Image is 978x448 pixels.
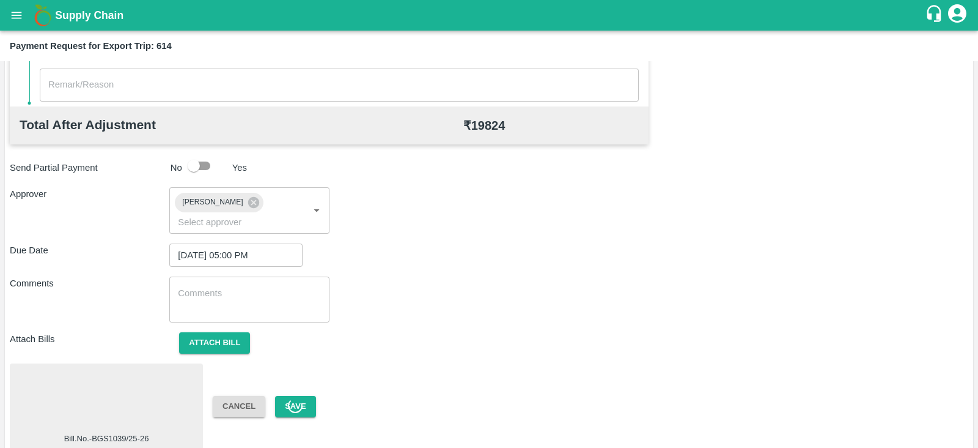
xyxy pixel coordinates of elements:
img: logo [31,3,55,28]
button: Save [275,396,315,417]
div: customer-support [925,4,946,26]
p: Comments [10,277,169,290]
p: Send Partial Payment [10,161,166,174]
p: Yes [232,161,247,174]
input: Choose date, selected date is Oct 14, 2025 [169,244,294,267]
span: Bill.No.-BGS1039/25-26 [64,433,149,445]
div: account of current user [946,2,968,28]
b: Supply Chain [55,9,123,21]
p: Attach Bills [10,332,169,346]
b: ₹ 19824 [463,119,506,132]
button: Attach bill [179,332,250,354]
a: Supply Chain [55,7,925,24]
button: open drawer [2,1,31,29]
button: Open [309,203,325,218]
button: Cancel [213,396,265,417]
p: Approver [10,187,169,201]
p: Due Date [10,244,169,257]
input: Select approver [173,214,289,230]
span: [PERSON_NAME] [175,196,250,209]
p: No [171,161,182,174]
div: [PERSON_NAME] [175,193,263,212]
b: Total After Adjustment [20,118,156,132]
b: Payment Request for Export Trip: 614 [10,41,172,51]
